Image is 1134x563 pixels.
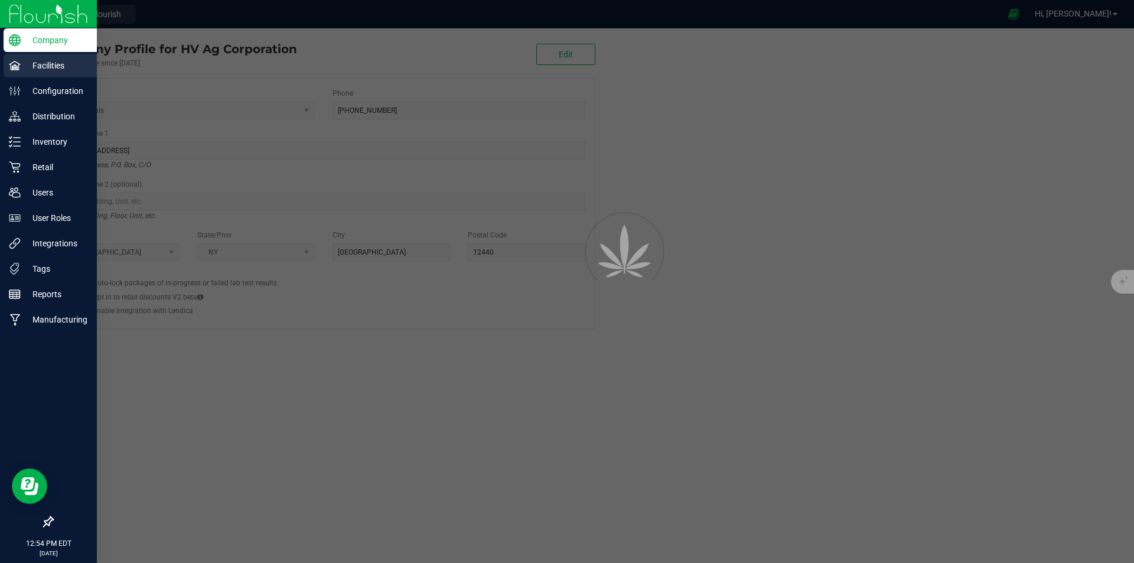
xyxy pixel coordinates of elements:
[21,109,92,123] p: Distribution
[21,135,92,149] p: Inventory
[9,237,21,249] inline-svg: Integrations
[12,468,47,504] iframe: Resource center
[9,85,21,97] inline-svg: Configuration
[5,538,92,549] p: 12:54 PM EDT
[21,84,92,98] p: Configuration
[21,211,92,225] p: User Roles
[9,314,21,326] inline-svg: Manufacturing
[9,288,21,300] inline-svg: Reports
[21,186,92,200] p: Users
[9,161,21,173] inline-svg: Retail
[9,263,21,275] inline-svg: Tags
[21,287,92,301] p: Reports
[9,187,21,198] inline-svg: Users
[9,60,21,71] inline-svg: Facilities
[9,212,21,224] inline-svg: User Roles
[21,58,92,73] p: Facilities
[21,262,92,276] p: Tags
[9,34,21,46] inline-svg: Company
[21,313,92,327] p: Manufacturing
[21,236,92,250] p: Integrations
[9,110,21,122] inline-svg: Distribution
[9,136,21,148] inline-svg: Inventory
[5,549,92,558] p: [DATE]
[21,33,92,47] p: Company
[21,160,92,174] p: Retail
